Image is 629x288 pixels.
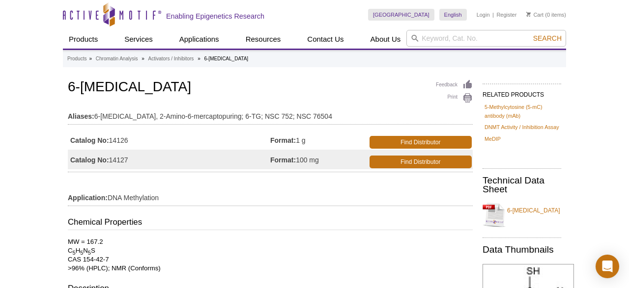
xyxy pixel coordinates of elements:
strong: Aliases: [68,112,94,121]
a: Feedback [436,79,473,90]
button: Search [530,34,565,43]
a: Find Distributor [370,156,472,168]
td: 100 mg [270,150,368,169]
a: Products [67,54,86,63]
h3: Chemical Properties [68,216,473,230]
div: Open Intercom Messenger [596,255,619,278]
span: Search [533,34,562,42]
a: Applications [173,30,225,49]
sub: 5 [80,250,83,256]
a: Find Distributor [370,136,472,149]
strong: Format: [270,136,296,145]
a: About Us [365,30,407,49]
strong: Format: [270,156,296,164]
td: 14126 [68,130,270,150]
strong: Catalog No: [70,136,109,145]
sub: 5 [73,250,76,256]
a: DNMT Activity / Inhibition Assay [485,123,559,131]
a: 5-Methylcytosine (5-mC) antibody (mAb) [485,103,559,120]
a: Contact Us [301,30,349,49]
sub: 5 [88,250,91,256]
li: (0 items) [526,9,566,21]
li: » [142,56,144,61]
td: 6-[MEDICAL_DATA], 2-Amino-6-mercaptopuring; 6-TG; NSC 752; NSC 76504 [68,106,473,122]
td: 1 g [270,130,368,150]
a: 6-[MEDICAL_DATA] [483,200,561,230]
h2: Enabling Epigenetics Research [166,12,264,21]
strong: Application: [68,193,108,202]
li: » [89,56,92,61]
a: MeDIP [485,134,501,143]
img: Your Cart [526,12,531,17]
h2: Data Thumbnails [483,245,561,254]
td: DNA Methylation [68,187,473,203]
a: Login [477,11,490,18]
h2: Technical Data Sheet [483,176,561,194]
li: | [492,9,494,21]
a: Cart [526,11,543,18]
td: 14127 [68,150,270,169]
li: 6-[MEDICAL_DATA] [204,56,248,61]
a: Resources [240,30,287,49]
input: Keyword, Cat. No. [406,30,566,47]
h1: 6-[MEDICAL_DATA] [68,79,473,96]
a: Register [496,11,516,18]
a: English [439,9,467,21]
p: MW = 167.2 C H N S CAS 154-42-7 >96% (HPLC); NMR (Conforms) [68,237,473,273]
a: Print [436,93,473,104]
a: Activators / Inhibitors [148,54,194,63]
li: » [198,56,200,61]
a: Products [63,30,104,49]
a: [GEOGRAPHIC_DATA] [368,9,434,21]
a: Services [118,30,159,49]
a: Chromatin Analysis [96,54,138,63]
h2: RELATED PRODUCTS [483,83,561,101]
strong: Catalog No: [70,156,109,164]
